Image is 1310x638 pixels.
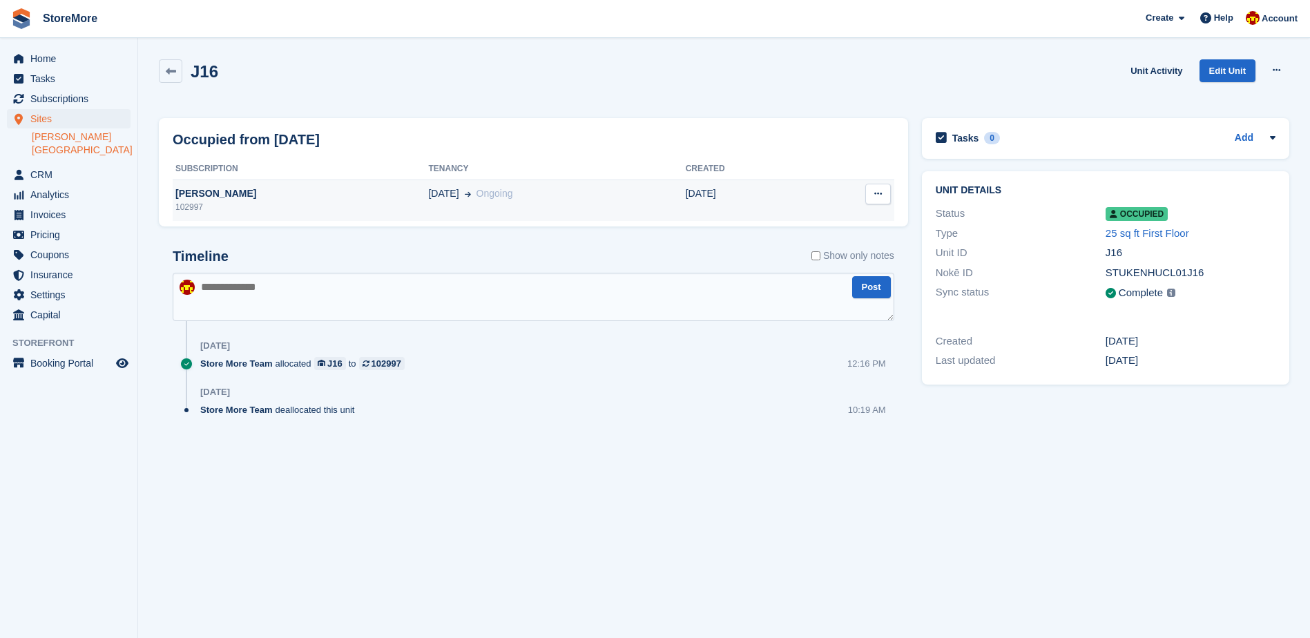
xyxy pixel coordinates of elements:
span: Insurance [30,265,113,284]
a: menu [7,109,131,128]
img: Store More Team [1246,11,1260,25]
span: Sites [30,109,113,128]
span: Help [1214,11,1233,25]
a: Unit Activity [1125,59,1188,82]
a: 25 sq ft First Floor [1106,227,1189,239]
span: Account [1262,12,1298,26]
div: 102997 [173,201,428,213]
a: menu [7,49,131,68]
a: menu [7,225,131,244]
span: Coupons [30,245,113,264]
span: Analytics [30,185,113,204]
a: menu [7,185,131,204]
span: Pricing [30,225,113,244]
div: Unit ID [936,245,1106,261]
a: 102997 [359,357,405,370]
div: [PERSON_NAME] [173,186,428,201]
div: [DATE] [200,387,230,398]
a: menu [7,205,131,224]
div: allocated to [200,357,412,370]
a: menu [7,245,131,264]
div: Type [936,226,1106,242]
img: Store More Team [180,280,195,295]
div: Last updated [936,353,1106,369]
span: Store More Team [200,403,273,416]
div: [DATE] [200,340,230,351]
td: [DATE] [686,180,806,221]
span: Settings [30,285,113,304]
div: STUKENHUCL01J16 [1106,265,1275,281]
a: menu [7,89,131,108]
div: 10:19 AM [848,403,886,416]
span: Ongoing [476,188,513,199]
span: Create [1146,11,1173,25]
a: StoreMore [37,7,103,30]
span: Subscriptions [30,89,113,108]
span: Invoices [30,205,113,224]
h2: Occupied from [DATE] [173,129,320,150]
h2: J16 [191,62,218,81]
a: menu [7,69,131,88]
a: [PERSON_NAME][GEOGRAPHIC_DATA] [32,130,131,157]
h2: Unit details [936,185,1275,196]
div: Status [936,206,1106,222]
div: J16 [1106,245,1275,261]
span: Booking Portal [30,354,113,373]
a: menu [7,165,131,184]
th: Subscription [173,158,428,180]
a: Edit Unit [1200,59,1255,82]
div: deallocated this unit [200,403,361,416]
div: Complete [1119,285,1163,301]
div: [DATE] [1106,353,1275,369]
input: Show only notes [811,249,820,263]
div: 0 [984,132,1000,144]
span: Occupied [1106,207,1168,221]
span: Capital [30,305,113,325]
div: [DATE] [1106,333,1275,349]
a: menu [7,354,131,373]
button: Post [852,276,891,299]
div: Created [936,333,1106,349]
div: Nokē ID [936,265,1106,281]
div: J16 [327,357,343,370]
a: menu [7,285,131,304]
label: Show only notes [811,249,894,263]
div: Sync status [936,284,1106,302]
span: [DATE] [428,186,459,201]
span: Home [30,49,113,68]
span: Storefront [12,336,137,350]
img: icon-info-grey-7440780725fd019a000dd9b08b2336e03edf1995a4989e88bcd33f0948082b44.svg [1167,289,1175,297]
a: J16 [314,357,346,370]
span: Store More Team [200,357,273,370]
th: Created [686,158,806,180]
h2: Tasks [952,132,979,144]
a: Preview store [114,355,131,371]
span: Tasks [30,69,113,88]
div: 12:16 PM [847,357,886,370]
a: Add [1235,130,1253,146]
a: menu [7,305,131,325]
h2: Timeline [173,249,229,264]
span: CRM [30,165,113,184]
div: 102997 [372,357,401,370]
a: menu [7,265,131,284]
img: stora-icon-8386f47178a22dfd0bd8f6a31ec36ba5ce8667c1dd55bd0f319d3a0aa187defe.svg [11,8,32,29]
th: Tenancy [428,158,685,180]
